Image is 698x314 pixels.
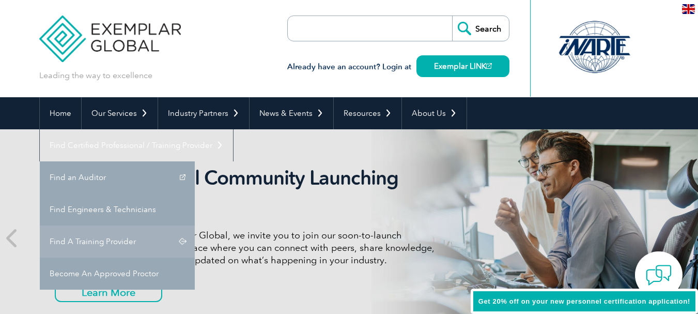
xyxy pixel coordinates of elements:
[40,97,81,129] a: Home
[334,97,401,129] a: Resources
[158,97,249,129] a: Industry Partners
[40,226,195,258] a: Find A Training Provider
[82,97,158,129] a: Our Services
[39,70,152,81] p: Leading the way to excellence
[486,63,492,69] img: open_square.png
[682,4,695,14] img: en
[287,61,509,73] h3: Already have an account? Login at
[40,161,195,193] a: Find an Auditor
[478,297,690,305] span: Get 20% off on your new personnel certification application!
[55,229,442,266] p: As a valued member of Exemplar Global, we invite you to join our soon-to-launch Community—a fun, ...
[55,282,162,302] a: Learn More
[40,258,195,290] a: Become An Approved Proctor
[40,129,233,161] a: Find Certified Professional / Training Provider
[250,97,333,129] a: News & Events
[402,97,467,129] a: About Us
[40,193,195,226] a: Find Engineers & Technicians
[646,262,672,288] img: contact-chat.png
[416,55,509,77] a: Exemplar LINK
[55,166,442,214] h2: Exemplar Global Community Launching Soon
[452,16,509,41] input: Search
